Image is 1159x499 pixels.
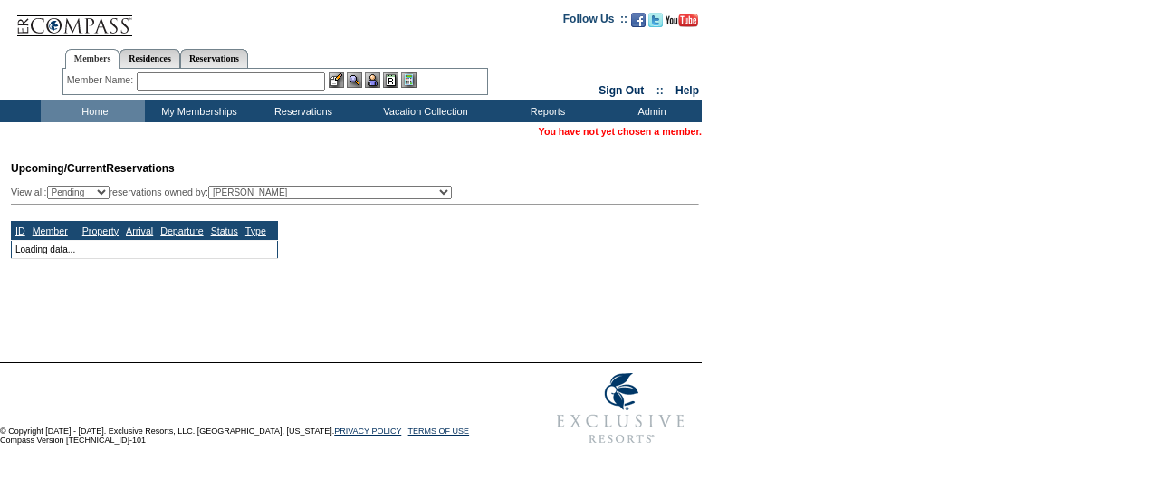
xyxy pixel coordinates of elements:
a: TERMS OF USE [408,427,470,436]
a: ID [15,226,25,236]
a: Status [211,226,238,236]
a: PRIVACY POLICY [334,427,401,436]
a: Sign Out [599,84,644,97]
a: Departure [160,226,203,236]
td: Loading data... [12,240,278,258]
a: Subscribe to our YouTube Channel [666,18,698,29]
span: You have not yet chosen a member. [539,126,702,137]
img: Reservations [383,72,398,88]
td: Home [41,100,145,122]
span: Reservations [11,162,175,175]
span: Upcoming/Current [11,162,106,175]
td: My Memberships [145,100,249,122]
img: Subscribe to our YouTube Channel [666,14,698,27]
div: View all: reservations owned by: [11,186,460,199]
img: b_edit.gif [329,72,344,88]
a: Arrival [126,226,153,236]
td: Reports [493,100,598,122]
img: Exclusive Resorts [540,363,702,454]
a: Type [245,226,266,236]
td: Follow Us :: [563,11,627,33]
img: Impersonate [365,72,380,88]
td: Vacation Collection [353,100,493,122]
div: Member Name: [67,72,137,88]
img: View [347,72,362,88]
a: Property [82,226,119,236]
img: Follow us on Twitter [648,13,663,27]
a: Follow us on Twitter [648,18,663,29]
img: Become our fan on Facebook [631,13,646,27]
a: Become our fan on Facebook [631,18,646,29]
a: Members [65,49,120,69]
span: :: [656,84,664,97]
a: Residences [120,49,180,68]
a: Reservations [180,49,248,68]
img: b_calculator.gif [401,72,417,88]
td: Reservations [249,100,353,122]
td: Admin [598,100,702,122]
a: Help [675,84,699,97]
a: Member [33,226,68,236]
